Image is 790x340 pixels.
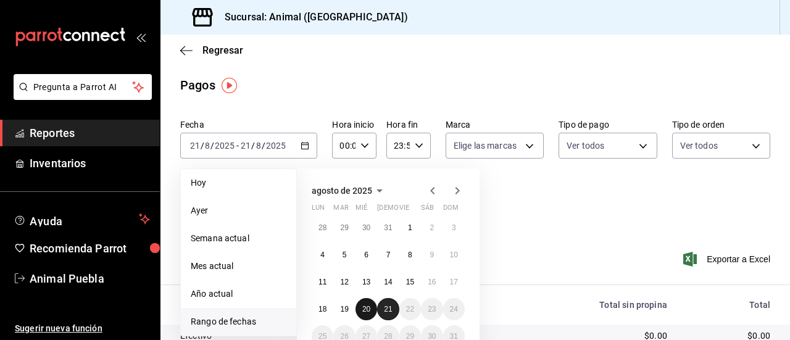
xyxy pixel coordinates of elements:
abbr: 31 de julio de 2025 [384,223,392,232]
span: Animal Puebla [30,270,150,287]
input: ---- [265,141,286,151]
button: 3 de agosto de 2025 [443,217,465,239]
abbr: 21 de agosto de 2025 [384,305,392,313]
label: Marca [446,120,544,129]
label: Hora inicio [332,120,376,129]
abbr: 24 de agosto de 2025 [450,305,458,313]
span: Año actual [191,288,286,301]
abbr: jueves [377,204,450,217]
a: Pregunta a Parrot AI [9,89,152,102]
abbr: 1 de agosto de 2025 [408,223,412,232]
button: 16 de agosto de 2025 [421,271,443,293]
span: agosto de 2025 [312,186,372,196]
span: Hoy [191,176,286,189]
button: 1 de agosto de 2025 [399,217,421,239]
abbr: 4 de agosto de 2025 [320,251,325,259]
button: 2 de agosto de 2025 [421,217,443,239]
span: Inventarios [30,155,150,172]
abbr: 15 de agosto de 2025 [406,278,414,286]
span: Ayer [191,204,286,217]
abbr: 18 de agosto de 2025 [318,305,326,313]
button: 31 de julio de 2025 [377,217,399,239]
abbr: 2 de agosto de 2025 [430,223,434,232]
span: - [236,141,239,151]
button: 29 de julio de 2025 [333,217,355,239]
button: open_drawer_menu [136,32,146,42]
abbr: 12 de agosto de 2025 [340,278,348,286]
abbr: 22 de agosto de 2025 [406,305,414,313]
button: Exportar a Excel [686,252,770,267]
button: 28 de julio de 2025 [312,217,333,239]
abbr: viernes [399,204,409,217]
button: 8 de agosto de 2025 [399,244,421,266]
abbr: 16 de agosto de 2025 [428,278,436,286]
button: 9 de agosto de 2025 [421,244,443,266]
div: Pagos [180,76,215,94]
button: 19 de agosto de 2025 [333,298,355,320]
input: ---- [214,141,235,151]
span: Rango de fechas [191,315,286,328]
h3: Sucursal: Animal ([GEOGRAPHIC_DATA]) [215,10,408,25]
abbr: 9 de agosto de 2025 [430,251,434,259]
button: Regresar [180,44,243,56]
span: / [262,141,265,151]
input: -- [240,141,251,151]
button: agosto de 2025 [312,183,387,198]
abbr: domingo [443,204,459,217]
abbr: 17 de agosto de 2025 [450,278,458,286]
button: 24 de agosto de 2025 [443,298,465,320]
div: Total sin propina [498,300,667,310]
button: 10 de agosto de 2025 [443,244,465,266]
button: 20 de agosto de 2025 [355,298,377,320]
span: Mes actual [191,260,286,273]
span: Ayuda [30,212,134,226]
button: 4 de agosto de 2025 [312,244,333,266]
abbr: 7 de agosto de 2025 [386,251,391,259]
abbr: lunes [312,204,325,217]
abbr: 11 de agosto de 2025 [318,278,326,286]
span: Pregunta a Parrot AI [33,81,133,94]
span: Sugerir nueva función [15,322,150,335]
button: 5 de agosto de 2025 [333,244,355,266]
button: 12 de agosto de 2025 [333,271,355,293]
span: / [251,141,255,151]
abbr: martes [333,204,348,217]
span: Reportes [30,125,150,141]
button: 22 de agosto de 2025 [399,298,421,320]
abbr: 5 de agosto de 2025 [343,251,347,259]
button: Pregunta a Parrot AI [14,74,152,100]
abbr: 13 de agosto de 2025 [362,278,370,286]
abbr: 20 de agosto de 2025 [362,305,370,313]
button: 15 de agosto de 2025 [399,271,421,293]
button: 6 de agosto de 2025 [355,244,377,266]
span: Ver todos [567,139,604,152]
span: Recomienda Parrot [30,240,150,257]
abbr: 10 de agosto de 2025 [450,251,458,259]
button: 18 de agosto de 2025 [312,298,333,320]
label: Tipo de orden [672,120,770,129]
abbr: 19 de agosto de 2025 [340,305,348,313]
abbr: miércoles [355,204,367,217]
abbr: 23 de agosto de 2025 [428,305,436,313]
button: 17 de agosto de 2025 [443,271,465,293]
abbr: 8 de agosto de 2025 [408,251,412,259]
input: -- [204,141,210,151]
div: Total [687,300,770,310]
span: Ver todos [680,139,718,152]
abbr: 29 de julio de 2025 [340,223,348,232]
abbr: 3 de agosto de 2025 [452,223,456,232]
abbr: 6 de agosto de 2025 [364,251,368,259]
button: 23 de agosto de 2025 [421,298,443,320]
img: Tooltip marker [222,78,237,93]
label: Tipo de pago [559,120,657,129]
button: 7 de agosto de 2025 [377,244,399,266]
input: -- [189,141,201,151]
span: Semana actual [191,232,286,245]
button: 14 de agosto de 2025 [377,271,399,293]
span: Regresar [202,44,243,56]
abbr: 30 de julio de 2025 [362,223,370,232]
input: -- [256,141,262,151]
span: Elige las marcas [454,139,517,152]
label: Fecha [180,120,317,129]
